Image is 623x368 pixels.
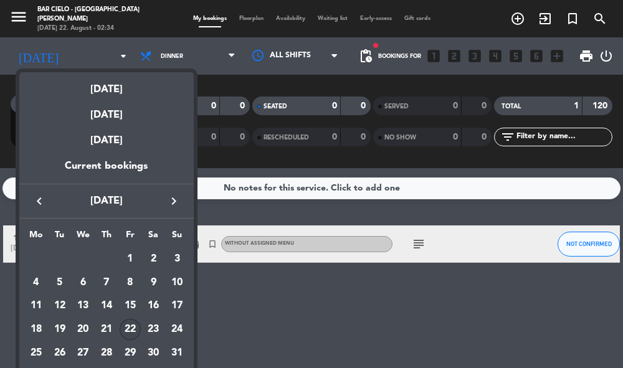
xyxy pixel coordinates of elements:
[19,123,194,158] div: [DATE]
[26,319,47,340] div: 18
[166,272,188,293] div: 10
[48,271,72,295] td: August 5, 2025
[142,294,166,318] td: August 16, 2025
[166,342,188,364] div: 31
[49,319,70,340] div: 19
[71,228,95,247] th: Wednesday
[163,193,185,209] button: keyboard_arrow_right
[118,318,142,341] td: August 22, 2025
[142,247,166,271] td: August 2, 2025
[24,341,48,365] td: August 25, 2025
[165,318,189,341] td: August 24, 2025
[165,228,189,247] th: Sunday
[120,319,141,340] div: 22
[165,271,189,295] td: August 10, 2025
[24,247,118,271] td: AUG
[24,228,48,247] th: Monday
[49,295,70,316] div: 12
[24,294,48,318] td: August 11, 2025
[166,319,188,340] div: 24
[96,342,117,364] div: 28
[95,271,118,295] td: August 7, 2025
[48,318,72,341] td: August 19, 2025
[120,342,141,364] div: 29
[142,228,166,247] th: Saturday
[95,318,118,341] td: August 21, 2025
[71,271,95,295] td: August 6, 2025
[166,295,188,316] div: 17
[48,341,72,365] td: August 26, 2025
[165,341,189,365] td: August 31, 2025
[96,295,117,316] div: 14
[49,342,70,364] div: 26
[118,247,142,271] td: August 1, 2025
[28,193,50,209] button: keyboard_arrow_left
[120,248,141,270] div: 1
[166,248,188,270] div: 3
[95,294,118,318] td: August 14, 2025
[96,272,117,293] div: 7
[19,98,194,123] div: [DATE]
[120,272,141,293] div: 8
[24,318,48,341] td: August 18, 2025
[142,341,166,365] td: August 30, 2025
[143,248,164,270] div: 2
[142,318,166,341] td: August 23, 2025
[118,341,142,365] td: August 29, 2025
[49,272,70,293] div: 5
[120,295,141,316] div: 15
[32,194,47,209] i: keyboard_arrow_left
[118,271,142,295] td: August 8, 2025
[143,342,164,364] div: 30
[72,319,93,340] div: 20
[143,295,164,316] div: 16
[26,295,47,316] div: 11
[19,158,194,184] div: Current bookings
[118,228,142,247] th: Friday
[72,295,93,316] div: 13
[142,271,166,295] td: August 9, 2025
[48,294,72,318] td: August 12, 2025
[71,294,95,318] td: August 13, 2025
[50,193,163,209] span: [DATE]
[26,272,47,293] div: 4
[24,271,48,295] td: August 4, 2025
[143,272,164,293] div: 9
[95,228,118,247] th: Thursday
[95,341,118,365] td: August 28, 2025
[71,318,95,341] td: August 20, 2025
[165,247,189,271] td: August 3, 2025
[26,342,47,364] div: 25
[19,72,194,98] div: [DATE]
[72,342,93,364] div: 27
[48,228,72,247] th: Tuesday
[71,341,95,365] td: August 27, 2025
[118,294,142,318] td: August 15, 2025
[96,319,117,340] div: 21
[166,194,181,209] i: keyboard_arrow_right
[72,272,93,293] div: 6
[165,294,189,318] td: August 17, 2025
[143,319,164,340] div: 23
